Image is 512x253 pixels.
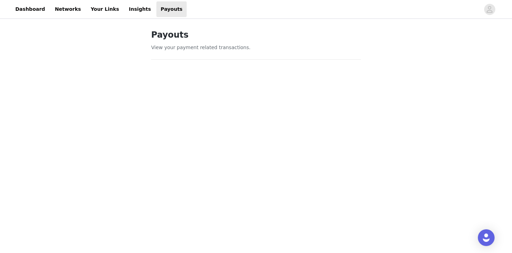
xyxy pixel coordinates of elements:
div: avatar [486,4,493,15]
a: Insights [125,1,155,17]
a: Networks [51,1,85,17]
p: View your payment related transactions. [151,44,361,51]
a: Your Links [86,1,123,17]
div: Open Intercom Messenger [478,229,495,246]
a: Dashboard [11,1,49,17]
h1: Payouts [151,29,361,41]
a: Payouts [156,1,187,17]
